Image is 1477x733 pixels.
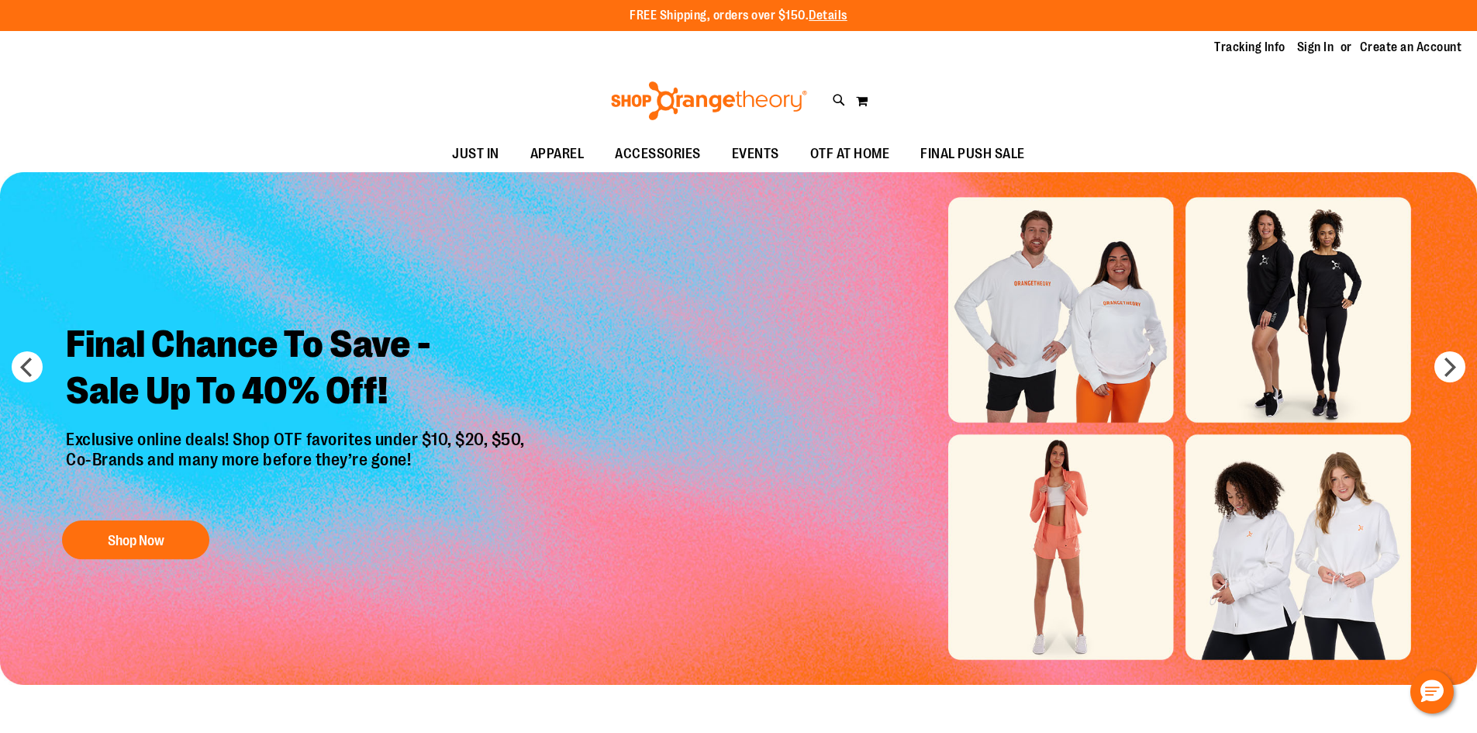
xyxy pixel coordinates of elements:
a: EVENTS [716,137,795,172]
span: ACCESSORIES [615,137,701,171]
span: JUST IN [452,137,499,171]
span: APPAREL [530,137,585,171]
a: Create an Account [1360,39,1462,56]
span: EVENTS [732,137,779,171]
button: Shop Now [62,520,209,559]
p: Exclusive online deals! Shop OTF favorites under $10, $20, $50, Co-Brands and many more before th... [54,430,540,506]
a: FINAL PUSH SALE [905,137,1040,172]
a: ACCESSORIES [599,137,716,172]
span: OTF AT HOME [810,137,890,171]
button: Hello, have a question? Let’s chat. [1410,670,1454,714]
a: APPAREL [515,137,600,172]
a: Tracking Info [1214,39,1285,56]
img: Shop Orangetheory [609,81,809,120]
span: FINAL PUSH SALE [920,137,1025,171]
a: Details [809,9,847,22]
a: OTF AT HOME [795,137,906,172]
button: next [1434,351,1465,382]
button: prev [12,351,43,382]
a: Sign In [1297,39,1334,56]
a: Final Chance To Save -Sale Up To 40% Off! Exclusive online deals! Shop OTF favorites under $10, $... [54,309,540,568]
h2: Final Chance To Save - Sale Up To 40% Off! [54,309,540,430]
p: FREE Shipping, orders over $150. [630,7,847,25]
a: JUST IN [437,137,515,172]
